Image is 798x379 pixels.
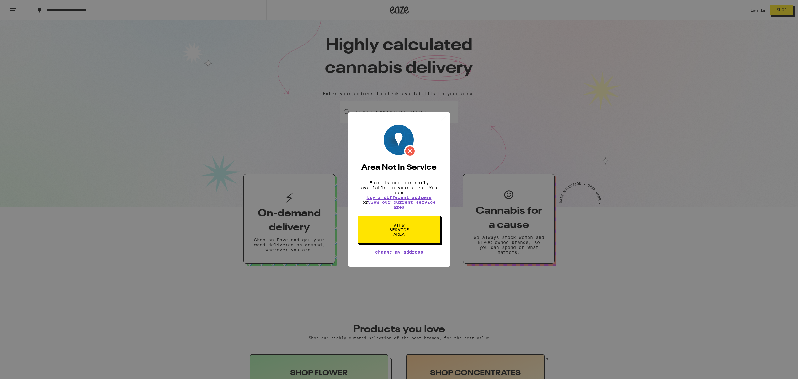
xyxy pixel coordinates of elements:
span: Hi. Need any help? [4,4,45,9]
button: View Service Area [358,216,441,244]
p: Eaze is not currently available in your area. You can or [358,180,441,210]
button: try a different address [367,195,432,200]
img: close.svg [440,114,448,122]
h2: Area Not In Service [358,164,441,171]
a: View Service Area [358,223,441,228]
a: view our current service area [368,200,436,210]
span: View Service Area [383,223,415,236]
button: Change My Address [375,250,423,254]
img: Location [384,125,416,157]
